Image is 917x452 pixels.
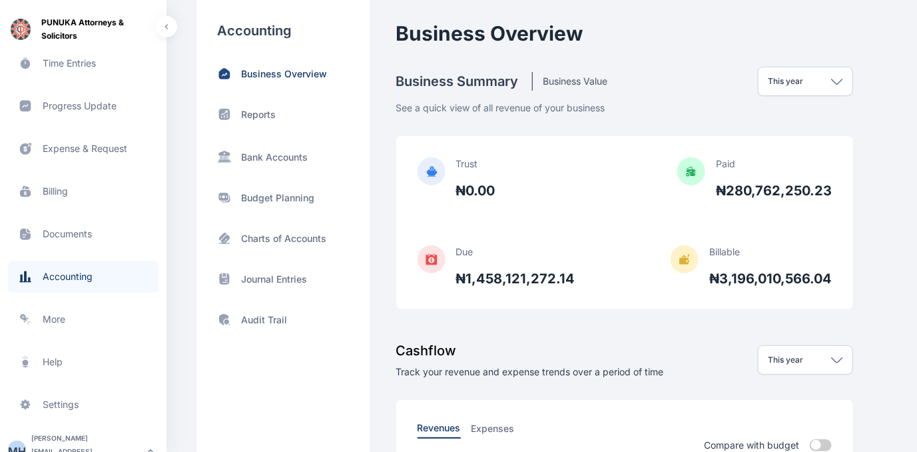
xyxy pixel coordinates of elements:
img: BillableIcon.40ad40cf.svg [671,245,699,273]
img: DueAmountIcon.42f0ab39.svg [418,245,446,273]
a: Charts of Accounts [218,231,348,245]
a: billing [8,175,158,207]
p: Bank Accounts [242,151,308,164]
h2: Business Overview [396,21,853,45]
p: Paid [716,157,832,171]
a: Reports [218,107,348,121]
h4: Business Summary [396,72,533,91]
p: This year [768,76,803,87]
a: accounting [8,261,158,293]
img: card-pos.ab3033c8.svg [218,231,231,245]
p: Due [456,245,575,259]
p: Audit Trail [242,313,288,327]
a: more [8,303,158,335]
p: ₦1,458,121,272.14 [456,269,575,288]
h5: Business Value [533,75,608,88]
p: ₦3,196,010,566.04 [709,269,832,288]
img: home-trend-up.185bc2c3.svg [218,67,231,81]
p: See a quick view of all revenue of your business [396,96,853,115]
p: Charts of Accounts [242,232,327,245]
a: time entries [8,47,158,79]
a: Business Overview [218,67,348,81]
img: archive-book.469f2b76.svg [218,272,231,286]
img: shield-search.e37bf0af.svg [218,313,231,327]
span: PUNUKA Attorneys & Solicitors [41,16,156,43]
p: Journal Entries [242,273,308,286]
p: Track your revenue and expense trends over a period of time [396,365,664,379]
p: Business Overview [242,67,328,81]
p: Trust [456,157,495,171]
p: This year [768,355,803,365]
button: Revenues [418,421,461,439]
p: Compare with budget [704,439,799,452]
p: Reports [242,108,276,121]
img: TrustIcon.fde16d91.svg [418,157,446,185]
a: expense & request [8,133,158,165]
img: PaidIcon.786b7493.svg [677,157,705,185]
img: moneys.97c8a2cc.svg [218,191,231,205]
p: Billable [709,245,832,259]
a: Bank Accounts [218,148,348,164]
button: Expenses [471,421,515,439]
a: settings [8,389,158,421]
p: ₦280,762,250.23 [716,181,832,200]
a: Budget Planning [218,191,348,205]
a: progress update [8,90,158,122]
h3: Cashflow [396,341,664,360]
a: documents [8,218,158,250]
img: SideBarBankIcon.97256624.svg [218,149,231,163]
a: Audit Trail [218,313,348,327]
p: Budget Planning [242,191,315,205]
a: help [8,346,158,378]
a: Journal Entries [218,272,348,286]
p: ₦0.00 [456,181,495,200]
h3: Accounting [218,21,348,40]
img: status-up.570d3177.svg [218,107,231,121]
